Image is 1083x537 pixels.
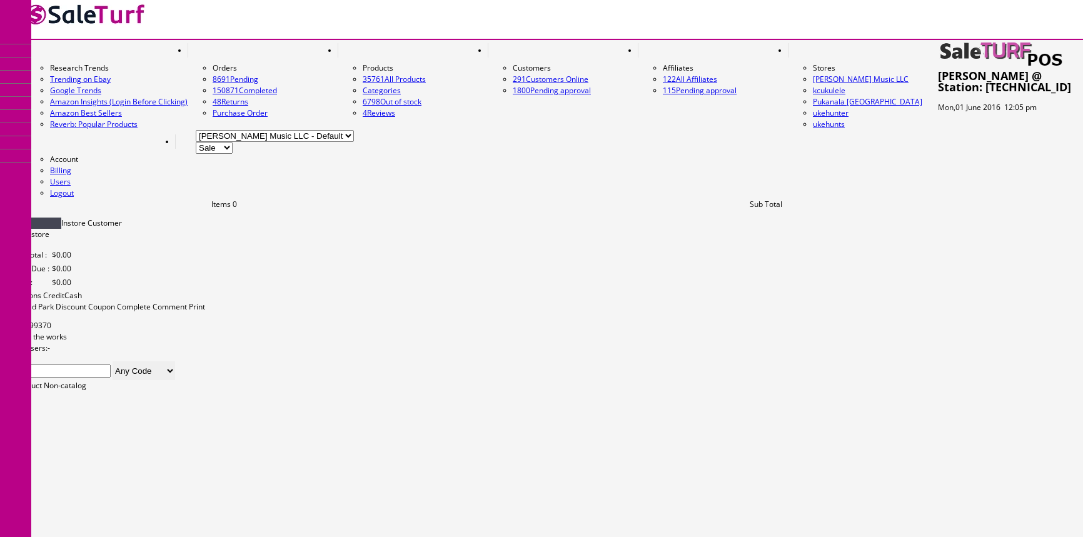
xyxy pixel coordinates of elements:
span: 2016 [983,102,1000,113]
a: Print [189,301,205,312]
span: 35761 [363,74,385,84]
a: Google Trends [50,85,188,96]
span: Items [211,199,231,209]
li: Orders [213,63,338,74]
span: 6798 [363,96,380,107]
span: $0.00 [52,277,71,288]
span: - [48,343,50,353]
a: 48Returns [213,96,248,107]
span: Credit [43,290,64,301]
a: 122All Affiliates [663,74,717,84]
a: 1800Pending approval [513,85,591,96]
a: Park [38,301,54,312]
a: 115Pending approval [663,85,737,96]
a: Coupon [88,301,115,312]
a: 150871Completed [213,85,277,96]
span: $0.00 [52,249,71,260]
a: Logout [50,188,74,198]
a: Non-catalog [44,380,86,391]
a: Pukanala [GEOGRAPHIC_DATA] [813,96,922,107]
span: pm [1025,102,1037,113]
a: 6798Out of stock [363,96,421,107]
span: 8691 [213,74,230,84]
span: In the works [25,331,67,342]
a: Amazon Insights (Login Before Clicking) [50,96,188,108]
span: , : [938,102,1037,113]
span: $0.00 [52,263,71,274]
a: Trending on Ebay [50,74,188,85]
span: June [966,102,981,113]
li: Stores [813,63,938,74]
td: Sub Total [481,199,1050,210]
span: 0 [233,199,237,209]
a: Discount [56,301,86,312]
span: 4 [363,108,367,118]
a: 35761All Products [363,74,426,84]
a: Users [50,176,71,187]
li: Affiliates [663,63,788,74]
span: 01 [955,102,964,113]
span: 291 [513,74,526,84]
span: Comment [153,301,187,312]
span: Users: [25,343,50,353]
span: 48 [213,96,221,107]
span: Mon [938,102,954,113]
span: 150871 [213,85,239,96]
span: 122 [663,74,676,84]
a: 4Reviews [363,108,395,118]
a: Amazon Best Sellers [50,108,188,119]
a: 291Customers Online [513,74,588,84]
li: Customers [513,63,638,74]
a: ukehunts [813,119,845,129]
a: ukehunter [813,108,849,118]
span: instore [25,229,49,239]
a: Complete [117,301,151,312]
span: 1800 [513,85,530,96]
span: 115 [663,85,676,96]
a: kcukulele [813,85,845,96]
li: Products [363,63,488,74]
li: Account [50,154,175,165]
a: Billing [50,165,71,176]
a: Reverb: Popular Products [50,119,188,130]
a: Purchase Order [213,108,268,118]
a: HELP [175,134,196,149]
span: 05 [1015,102,1024,113]
span: Cash [64,290,82,301]
li: Research Trends [50,63,188,74]
a: [PERSON_NAME] Music LLC [813,74,909,84]
a: 8691Pending [213,74,338,85]
span: Instore Customer [61,218,122,228]
span: 12 [1004,102,1013,113]
span: 199370 [25,320,51,331]
a: Categories [363,85,401,96]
